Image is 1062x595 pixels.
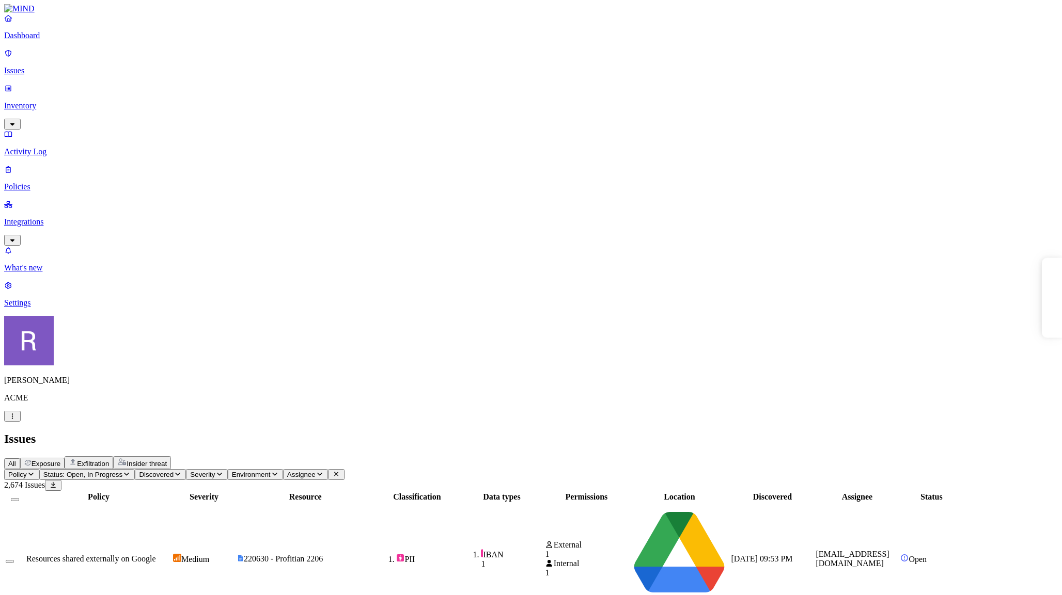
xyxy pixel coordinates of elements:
img: pii [396,554,404,562]
img: MIND [4,4,35,13]
p: Inventory [4,101,1058,110]
span: Exfiltration [77,460,109,468]
span: Exposure [32,460,60,468]
p: ACME [4,393,1058,403]
p: Settings [4,298,1058,308]
span: Assignee [287,471,316,478]
span: 220630 - Profitian 2206 [244,554,323,563]
button: Select row [6,560,14,563]
span: Environment [232,471,271,478]
div: 1 [545,568,628,577]
span: [EMAIL_ADDRESS][DOMAIN_NAME] [816,550,889,568]
span: Open [909,555,927,564]
div: Location [630,492,729,502]
span: Resources shared externally on Google [26,554,156,563]
div: Permissions [545,492,628,502]
button: Select all [11,498,19,501]
span: Insider threat [127,460,167,468]
h2: Issues [4,432,1058,446]
div: PII [396,554,458,564]
p: Integrations [4,217,1058,227]
div: Policy [26,492,171,502]
span: All [8,460,16,468]
div: Classification [376,492,458,502]
p: Issues [4,66,1058,75]
div: Status [900,492,962,502]
span: Severity [190,471,215,478]
div: External [545,540,628,550]
span: Status: Open, In Progress [43,471,122,478]
img: status-open [900,554,909,562]
div: Discovered [731,492,814,502]
div: Severity [173,492,235,502]
span: Medium [181,555,209,564]
img: google-docs [237,555,244,561]
p: Activity Log [4,147,1058,156]
div: Internal [545,559,628,568]
div: Resource [237,492,373,502]
div: Data types [460,492,543,502]
div: Assignee [816,492,898,502]
p: What's new [4,263,1058,272]
img: pii-line [481,549,483,557]
span: Discovered [139,471,174,478]
span: [DATE] 09:53 PM [731,554,792,563]
span: Policy [8,471,27,478]
div: 1 [545,550,628,559]
p: Policies [4,182,1058,191]
img: severity-medium [173,554,181,562]
span: 2,674 Issues [4,480,45,489]
img: Rich Thompson [4,316,54,365]
p: Dashboard [4,31,1058,40]
div: 1 [481,559,543,569]
div: IBAN [481,549,543,559]
p: [PERSON_NAME] [4,376,1058,385]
